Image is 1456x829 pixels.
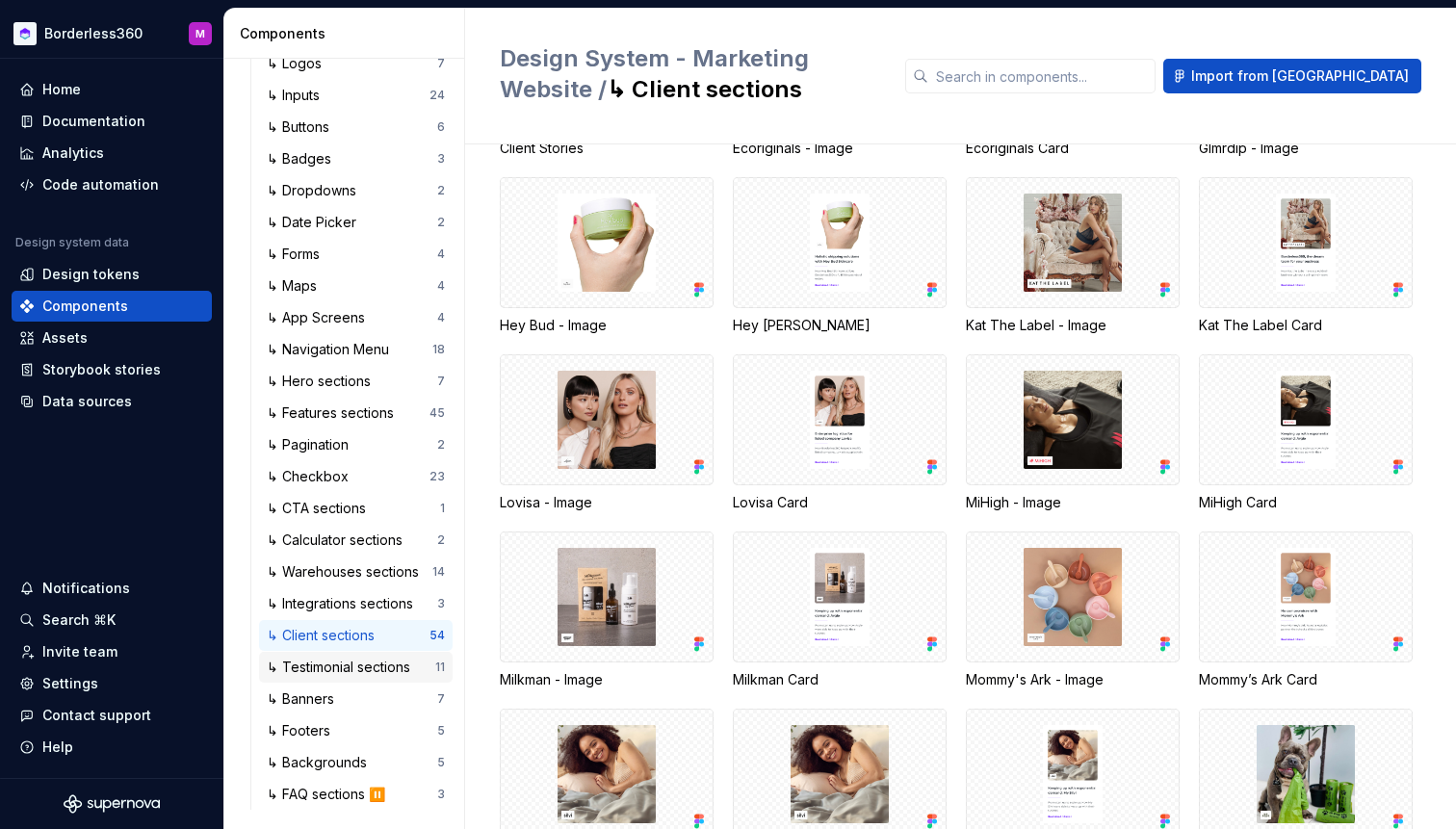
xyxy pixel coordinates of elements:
div: Lovisa - Image [500,493,714,512]
div: ↳ CTA sections [267,499,374,518]
a: ↳ Testimonial sections11 [259,652,453,683]
div: Hey Bud - Image [500,316,714,335]
div: Notifications [42,579,130,598]
div: ↳ Hero sections [267,372,378,391]
div: 3 [437,787,445,802]
div: 24 [429,88,445,103]
div: Kat The Label Card [1199,316,1413,335]
div: Contact support [42,706,151,725]
a: ↳ Forms4 [259,239,453,270]
a: ↳ Calculator sections2 [259,525,453,556]
div: ↳ Navigation Menu [267,340,397,359]
a: Assets [12,323,212,353]
a: ↳ Buttons6 [259,112,453,142]
div: Assets [42,328,88,348]
div: Documentation [42,112,145,131]
div: 4 [437,310,445,325]
div: Invite team [42,642,117,661]
div: 23 [429,469,445,484]
div: Mommy’s Ark Card [1199,670,1413,689]
div: MiHigh - Image [966,354,1180,512]
a: ↳ Features sections45 [259,398,453,428]
div: MiHigh Card [1199,354,1413,512]
button: Borderless360M [4,13,220,54]
a: ↳ Client sections54 [259,620,453,651]
div: Milkman - Image [500,670,714,689]
div: 5 [437,723,445,738]
div: Hey Bud - Image [500,177,714,335]
div: Design system data [15,235,129,250]
div: ↳ Inputs [267,86,327,105]
img: c6184690-d68d-44f3-bd3d-6b95d693eb49.png [13,22,37,45]
div: Search ⌘K [42,610,116,630]
button: Notifications [12,573,212,604]
div: Kat The Label - Image [966,316,1180,335]
button: Help [12,732,212,763]
div: Design tokens [42,265,140,284]
div: ↳ Buttons [267,117,337,137]
div: Help [42,738,73,757]
input: Search in components... [928,59,1156,93]
a: Documentation [12,106,212,137]
div: 18 [432,342,445,357]
div: 7 [437,374,445,389]
div: Milkman Card [733,670,947,689]
div: 7 [437,56,445,71]
div: Borderless360 [44,24,143,43]
a: Storybook stories [12,354,212,385]
div: Code automation [42,175,159,194]
div: ↳ Checkbox [267,467,356,486]
div: Settings [42,674,98,693]
a: Code automation [12,169,212,200]
div: Mommy's Ark - Image [966,670,1180,689]
div: Components [240,24,456,43]
div: ↳ Pagination [267,435,356,454]
div: Lovisa Card [733,493,947,512]
div: M [195,26,205,41]
div: ↳ Logos [267,54,329,73]
a: ↳ Dropdowns2 [259,175,453,206]
div: ↳ Footers [267,721,338,740]
a: ↳ Backgrounds5 [259,747,453,778]
div: Glmrdip - Image [1199,139,1413,158]
a: ↳ Banners7 [259,684,453,714]
div: ↳ Testimonial sections [267,658,418,677]
button: Contact support [12,700,212,731]
svg: Supernova Logo [64,794,160,814]
div: 2 [437,532,445,548]
div: ↳ Warehouses sections [267,562,427,582]
a: ↳ CTA sections1 [259,493,453,524]
div: ↳ Client sections [267,626,382,645]
div: 4 [437,246,445,262]
div: ↳ Banners [267,689,342,709]
div: 45 [429,405,445,421]
div: 4 [437,278,445,294]
button: Import from [GEOGRAPHIC_DATA] [1163,59,1421,93]
span: Import from [GEOGRAPHIC_DATA] [1191,66,1409,86]
a: Data sources [12,386,212,417]
a: ↳ Hero sections7 [259,366,453,397]
div: ↳ Forms [267,245,327,264]
div: 5 [437,755,445,770]
div: Data sources [42,392,132,411]
div: Components [42,297,128,316]
a: ↳ App Screens4 [259,302,453,333]
div: ↳ Badges [267,149,339,168]
div: Ecoriginals Card [966,139,1180,158]
a: Home [12,74,212,105]
h2: ↳ Client sections [500,43,882,105]
div: ↳ Date Picker [267,213,364,232]
a: ↳ Badges3 [259,143,453,174]
div: Milkman Card [733,531,947,689]
div: Lovisa - Image [500,354,714,512]
div: 6 [437,119,445,135]
a: Invite team [12,636,212,667]
a: Components [12,291,212,322]
a: ↳ Checkbox23 [259,461,453,492]
a: ↳ Warehouses sections14 [259,557,453,587]
a: ↳ Date Picker2 [259,207,453,238]
button: Search ⌘K [12,605,212,635]
div: MiHigh Card [1199,493,1413,512]
a: ↳ Inputs24 [259,80,453,111]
